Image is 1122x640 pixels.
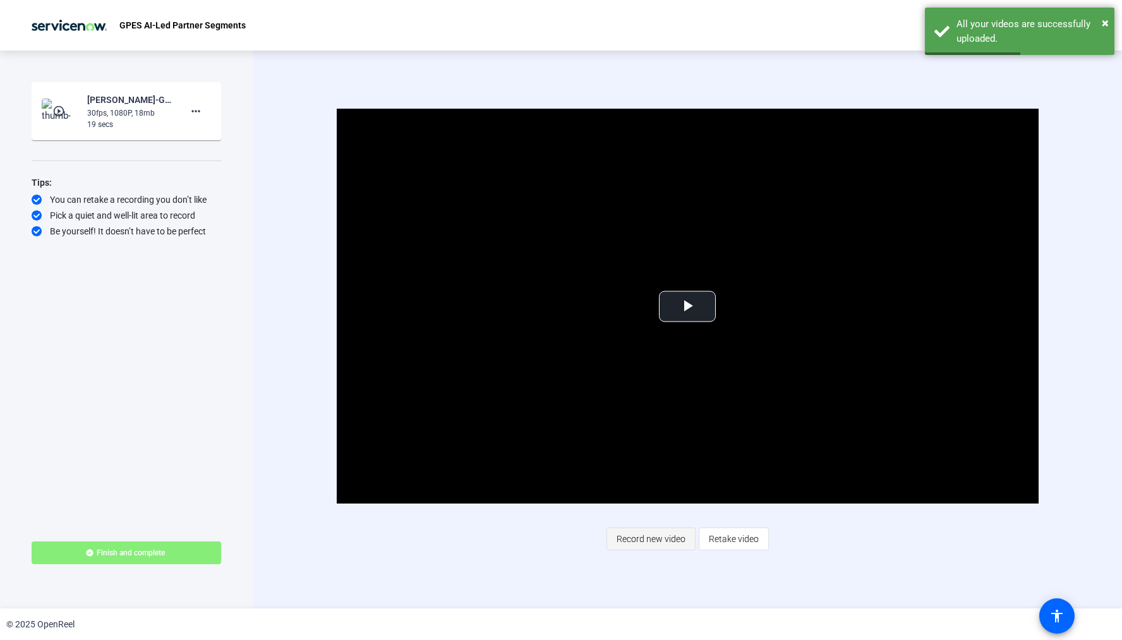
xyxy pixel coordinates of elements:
[32,175,221,190] div: Tips:
[337,109,1039,504] div: Video Player
[25,13,113,38] img: OpenReel logo
[709,527,759,551] span: Retake video
[6,618,75,631] div: © 2025 OpenReel
[617,527,685,551] span: Record new video
[956,17,1105,45] div: All your videos are successfully uploaded.
[32,225,221,238] div: Be yourself! It doesn’t have to be perfect
[97,548,165,558] span: Finish and complete
[606,528,696,550] button: Record new video
[1102,15,1109,30] span: ×
[32,209,221,222] div: Pick a quiet and well-lit area to record
[699,528,769,550] button: Retake video
[42,99,79,124] img: thumb-nail
[32,193,221,206] div: You can retake a recording you don’t like
[1049,608,1065,624] mat-icon: accessibility
[659,291,716,322] button: Play Video
[1102,13,1109,32] button: Close
[188,104,203,119] mat-icon: more_horiz
[87,119,172,130] div: 19 secs
[87,92,172,107] div: [PERSON_NAME]-GPES AI-Led Partner Segments-GPES AI-Led Partner Segments-1755184962935-webcam
[119,18,246,33] p: GPES AI-Led Partner Segments
[52,105,68,118] mat-icon: play_circle_outline
[87,107,172,119] div: 30fps, 1080P, 18mb
[32,541,221,564] button: Finish and complete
